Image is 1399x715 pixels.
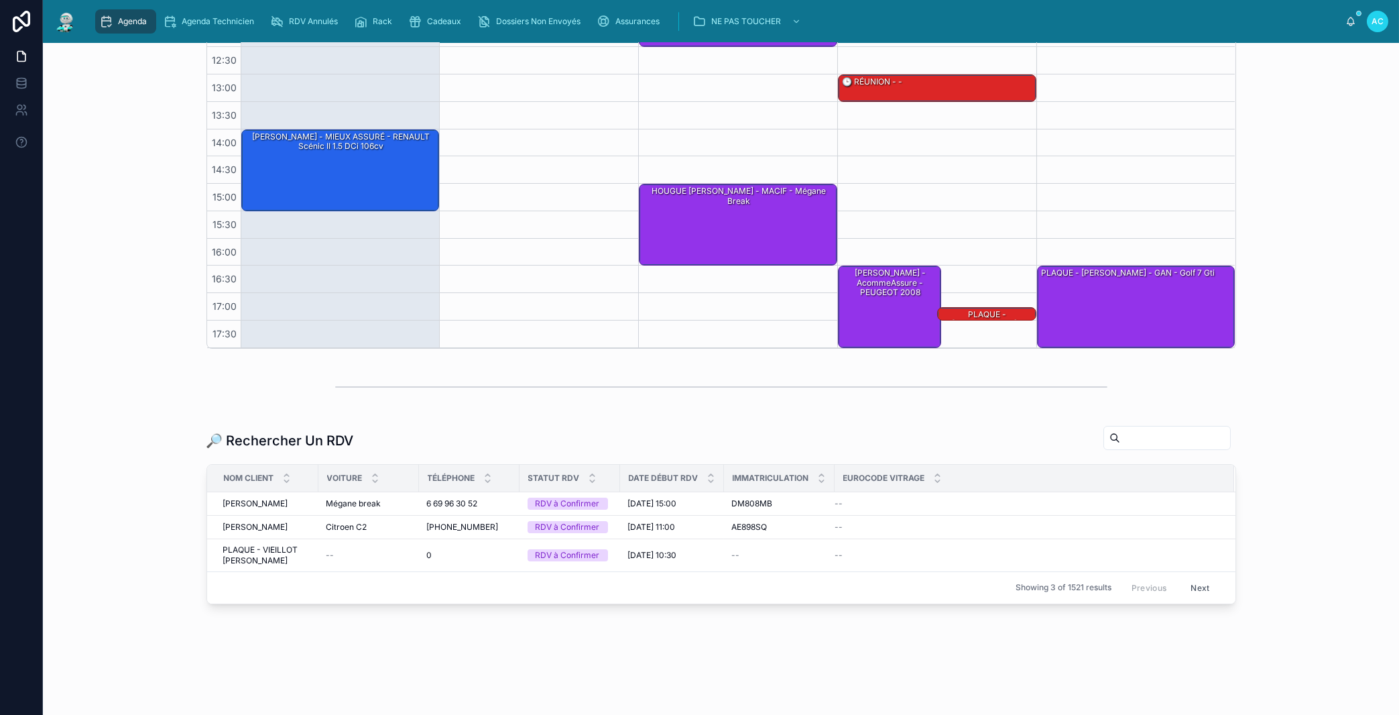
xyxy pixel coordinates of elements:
span: Mégane break [326,498,381,509]
div: HOUGUE [PERSON_NAME] - MACIF - Mégane break [640,184,837,265]
span: 14:00 [209,137,241,148]
a: RDV à Confirmer [528,521,612,533]
span: 0 [427,550,432,561]
a: -- [732,550,827,561]
span: Date Début RDV [629,473,698,484]
a: Dossiers Non Envoyés [473,9,590,34]
span: Agenda [118,16,147,27]
a: 0 [427,550,511,561]
span: Voiture [327,473,363,484]
a: -- [835,522,1218,533]
span: AE898SQ [732,522,768,533]
span: -- [835,498,843,509]
div: PLAQUE - [PERSON_NAME] - GAN - Golf 7 gti [1040,267,1216,279]
span: [PERSON_NAME] [223,522,288,533]
a: AE898SQ [732,522,827,533]
span: 16:30 [209,273,241,284]
div: 🕒 RÉUNION - - [841,76,904,88]
span: Agenda Technicien [182,16,254,27]
div: [PERSON_NAME] - AcommeAssure - PEUGEOT 2008 [841,267,940,298]
span: DM808MB [732,498,773,509]
a: Cadeaux [404,9,471,34]
span: [DATE] 11:00 [628,522,676,533]
span: 12:30 [209,54,241,66]
div: HOUGUE [PERSON_NAME] - MACIF - Mégane break [642,185,836,207]
div: [PERSON_NAME] - AcommeAssure - PEUGEOT 2008 [839,266,940,347]
div: RDV à Confirmer [536,521,600,533]
a: Citroen C2 [326,522,411,533]
a: [DATE] 10:30 [628,550,716,561]
a: PLAQUE - VIEILLOT [PERSON_NAME] [223,545,310,566]
span: -- [326,550,334,561]
span: RDV Annulés [289,16,338,27]
div: PLAQUE - [PERSON_NAME] - DIRECT ASSURANCE - Skoda octavia [938,308,1036,321]
a: RDV à Confirmer [528,549,612,561]
span: Cadeaux [427,16,461,27]
a: Agenda [95,9,156,34]
span: Rack [373,16,392,27]
span: Statut RDV [528,473,580,484]
div: scrollable content [88,7,1345,36]
button: Next [1181,577,1219,598]
span: -- [835,550,843,561]
span: [PERSON_NAME] [223,498,288,509]
a: Mégane break [326,498,411,509]
span: -- [732,550,740,561]
span: AC [1372,16,1384,27]
a: Assurances [593,9,669,34]
a: RDV Annulés [266,9,347,34]
span: 13:00 [209,82,241,93]
span: Immatriculation [733,473,809,484]
span: [PHONE_NUMBER] [427,522,499,533]
img: App logo [54,11,78,32]
div: [PERSON_NAME] - MIEUX ASSURÉ - RENAULT Scénic II 1.5 dCi 106cv [244,131,438,153]
h1: 🔎 Rechercher Un RDV [206,431,354,450]
div: RDV à Confirmer [536,549,600,561]
span: [DATE] 10:30 [628,550,677,561]
span: 17:30 [210,328,241,339]
a: [PERSON_NAME] [223,498,310,509]
div: 🕒 RÉUNION - - [839,75,1036,101]
span: 6 69 96 30 52 [427,498,478,509]
span: 15:00 [210,191,241,203]
div: [PERSON_NAME] - MIEUX ASSURÉ - RENAULT Scénic II 1.5 dCi 106cv [242,130,439,211]
span: 16:00 [209,246,241,258]
span: Showing 3 of 1521 results [1016,582,1111,593]
a: -- [835,498,1218,509]
a: Rack [350,9,402,34]
a: [DATE] 11:00 [628,522,716,533]
a: NE PAS TOUCHER [688,9,808,34]
span: Nom Client [224,473,274,484]
span: Assurances [615,16,660,27]
div: PLAQUE - [PERSON_NAME] - DIRECT ASSURANCE - Skoda octavia [940,309,1035,350]
a: [DATE] 15:00 [628,498,716,509]
a: -- [326,550,411,561]
a: DM808MB [732,498,827,509]
span: Dossiers Non Envoyés [496,16,581,27]
span: Téléphone [428,473,475,484]
span: 15:30 [210,219,241,230]
span: [DATE] 15:00 [628,498,677,509]
a: Agenda Technicien [159,9,263,34]
a: [PHONE_NUMBER] [427,522,511,533]
a: [PERSON_NAME] [223,522,310,533]
span: Eurocode Vitrage [843,473,925,484]
a: -- [835,550,1218,561]
a: RDV à Confirmer [528,498,612,510]
span: Citroen C2 [326,522,367,533]
div: PLAQUE - [PERSON_NAME] - GAN - Golf 7 gti [1038,266,1235,347]
div: RDV à Confirmer [536,498,600,510]
span: 13:30 [209,109,241,121]
span: 14:30 [209,164,241,175]
a: 6 69 96 30 52 [427,498,511,509]
span: -- [835,522,843,533]
span: NE PAS TOUCHER [711,16,781,27]
span: 17:00 [210,300,241,312]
